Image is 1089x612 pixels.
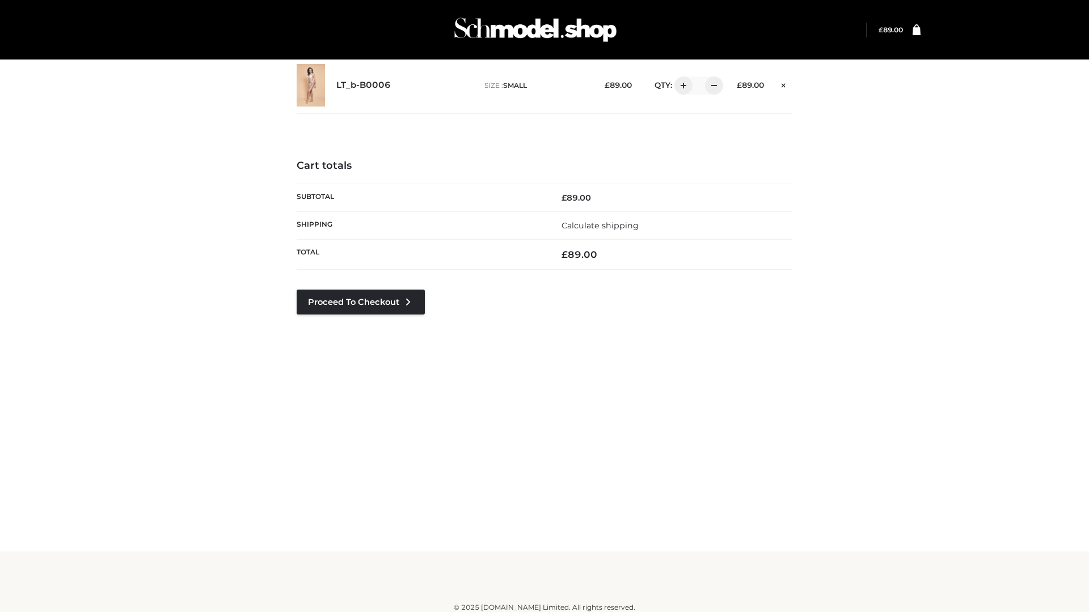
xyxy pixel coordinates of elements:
bdi: 89.00 [737,80,764,90]
p: size : [484,80,587,91]
a: Remove this item [775,76,792,91]
bdi: 89.00 [605,80,632,90]
a: Proceed to Checkout [297,290,425,314]
span: £ [605,80,610,90]
bdi: 89.00 [562,193,591,203]
bdi: 89.00 [879,25,903,34]
th: Subtotal [297,184,544,211]
a: Calculate shipping [562,220,639,231]
th: Shipping [297,211,544,239]
img: Schmodel Admin 964 [450,7,621,52]
span: £ [879,25,883,34]
span: £ [737,80,742,90]
bdi: 89.00 [562,249,597,260]
span: £ [562,249,568,260]
th: Total [297,240,544,270]
a: £89.00 [879,25,903,34]
span: SMALL [503,81,527,90]
div: QTY: [643,76,719,95]
h4: Cart totals [297,160,792,172]
span: £ [562,193,567,203]
a: LT_b-B0006 [336,80,391,91]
